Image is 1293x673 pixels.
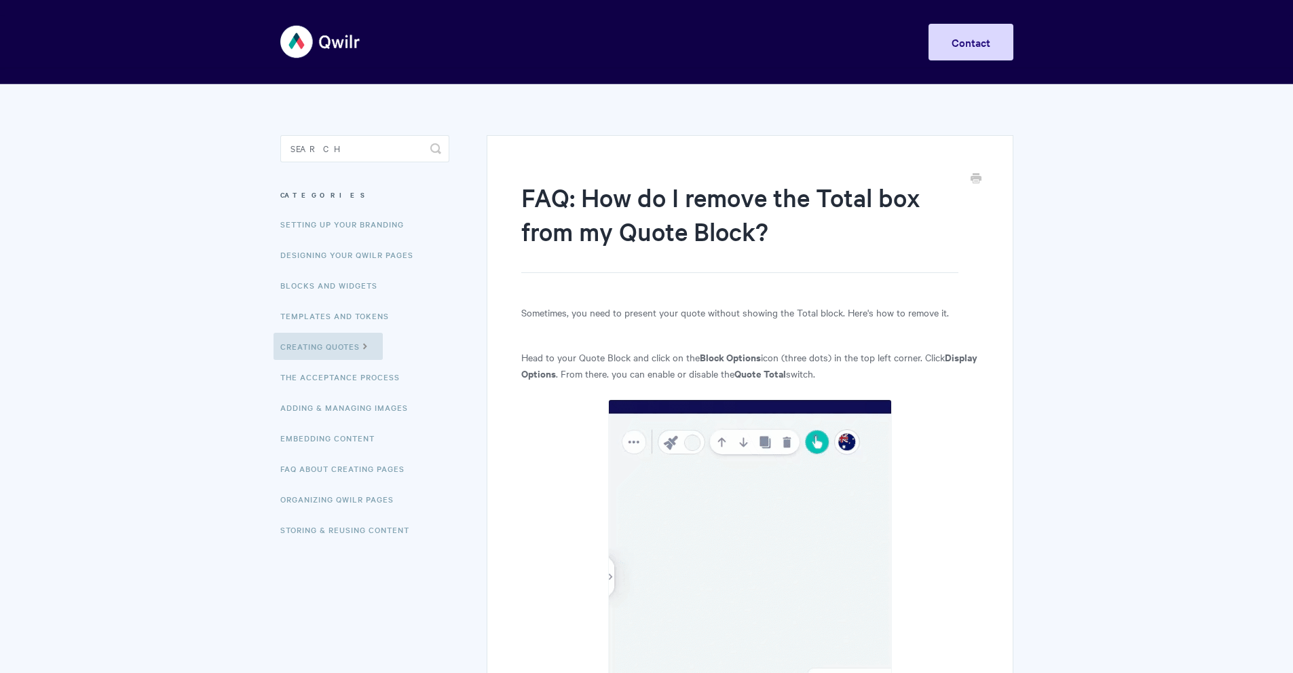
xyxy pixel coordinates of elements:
strong: Quote Total [734,366,786,380]
a: Blocks and Widgets [280,272,388,299]
input: Search [280,135,449,162]
p: Sometimes, you need to present your quote without showing the Total block. Here's how to remove it. [521,304,978,321]
a: Storing & Reusing Content [280,516,419,543]
p: Head to your Quote Block and click on the icon (three dots) in the top left corner. Click . From ... [521,349,978,382]
h3: Categories [280,183,449,207]
h1: FAQ: How do I remove the Total box from my Quote Block? [521,180,958,273]
a: Templates and Tokens [280,302,399,329]
img: Qwilr Help Center [280,16,361,67]
a: Setting up your Branding [280,211,414,238]
a: Embedding Content [280,424,385,452]
a: Organizing Qwilr Pages [280,486,404,513]
a: FAQ About Creating Pages [280,455,415,482]
a: Designing Your Qwilr Pages [280,241,424,268]
a: Creating Quotes [274,333,383,360]
a: Contact [929,24,1013,60]
a: Adding & Managing Images [280,394,418,421]
strong: Display Options [521,350,977,380]
a: Print this Article [971,172,981,187]
strong: Block Options [700,350,761,364]
a: The Acceptance Process [280,363,410,390]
